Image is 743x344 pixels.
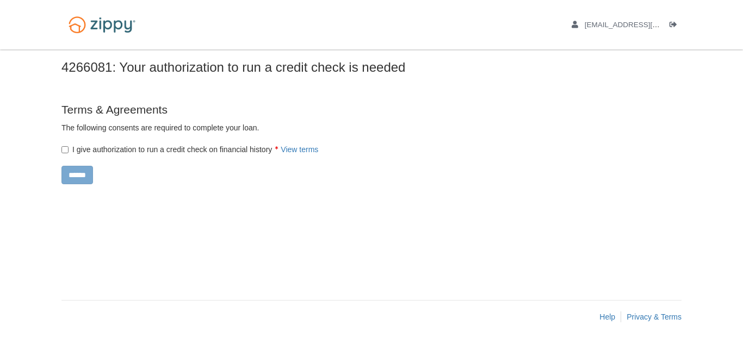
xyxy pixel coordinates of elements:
h1: 4266081: Your authorization to run a credit check is needed [61,60,682,74]
p: Terms & Agreements [61,102,497,117]
input: I give authorization to run a credit check on financial historyView terms [61,146,69,153]
a: Privacy & Terms [627,312,682,321]
a: edit profile [572,21,709,32]
a: Help [599,312,615,321]
span: jlpwhite920@gmail.com [585,21,709,29]
a: View terms [281,145,318,154]
img: Logo [61,11,143,39]
a: Log out [670,21,682,32]
p: The following consents are required to complete your loan. [61,122,497,133]
label: I give authorization to run a credit check on financial history [61,144,318,155]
